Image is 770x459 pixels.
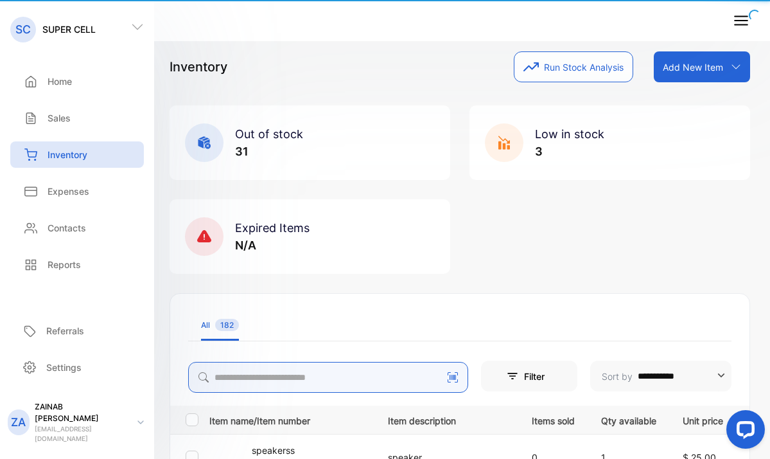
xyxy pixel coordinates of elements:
p: Contacts [48,221,86,235]
p: Inventory [170,57,227,76]
p: Inventory [48,148,87,161]
p: Reports [48,258,81,271]
p: N/A [235,237,310,254]
p: 31 [235,143,303,160]
p: Sales [48,111,71,125]
p: Unit price [683,411,723,428]
p: SC [15,21,31,38]
span: Out of stock [235,127,303,141]
button: Run Stock Analysis [514,51,633,82]
p: ZA [11,414,26,431]
p: Items sold [532,411,575,428]
p: Settings [46,361,82,374]
p: Referrals [46,324,84,337]
p: Qty available [601,411,656,428]
p: Item description [388,411,505,428]
p: ZAINAB [PERSON_NAME] [35,401,127,424]
p: speakerss [252,444,372,457]
p: SUPER CELL [42,22,96,36]
p: Home [48,75,72,88]
p: [EMAIL_ADDRESS][DOMAIN_NAME] [35,424,127,444]
p: Expenses [48,184,89,198]
span: 182 [215,319,239,331]
p: Item name/Item number [209,411,372,428]
button: Sort by [590,361,731,392]
iframe: LiveChat chat widget [716,405,770,459]
span: Low in stock [535,127,604,141]
p: 3 [535,143,604,160]
span: Expired Items [235,221,310,235]
p: Add New Item [663,60,723,74]
p: Sort by [602,370,633,383]
div: All [201,319,239,331]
